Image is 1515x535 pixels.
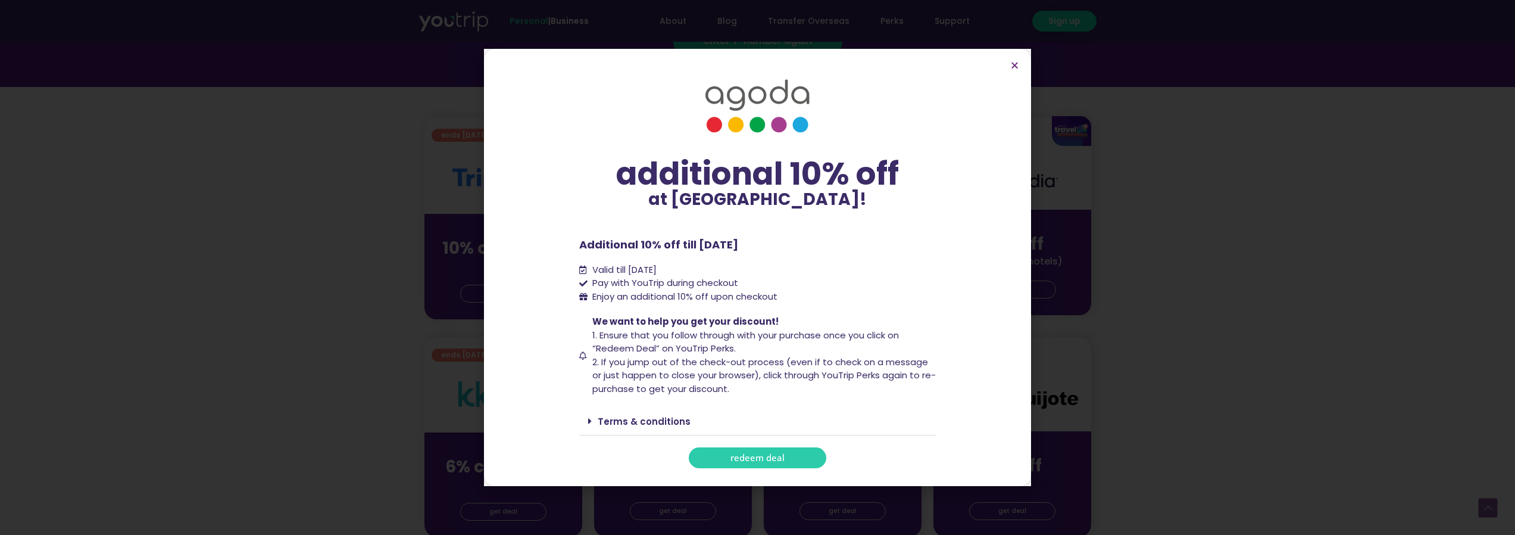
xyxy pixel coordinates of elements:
p: Additional 10% off till [DATE] [579,237,936,253]
p: at [GEOGRAPHIC_DATA]! [579,191,936,208]
span: We want to help you get your discount! [592,315,779,328]
a: Terms & conditions [598,415,691,428]
span: redeem deal [730,453,785,462]
span: Valid till [DATE] [589,263,657,277]
span: 1. Ensure that you follow through with your purchase once you click on “Redeem Deal” on YouTrip P... [592,329,899,355]
span: Enjoy an additional 10% off upon checkout [592,290,777,303]
span: Pay with YouTrip during checkout [589,276,738,290]
span: 2. If you jump out of the check-out process (even if to check on a message or just happen to clos... [592,356,936,395]
a: redeem deal [689,447,826,468]
div: additional 10% off [579,157,936,191]
a: Close [1010,61,1019,70]
div: Terms & conditions [579,408,936,436]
